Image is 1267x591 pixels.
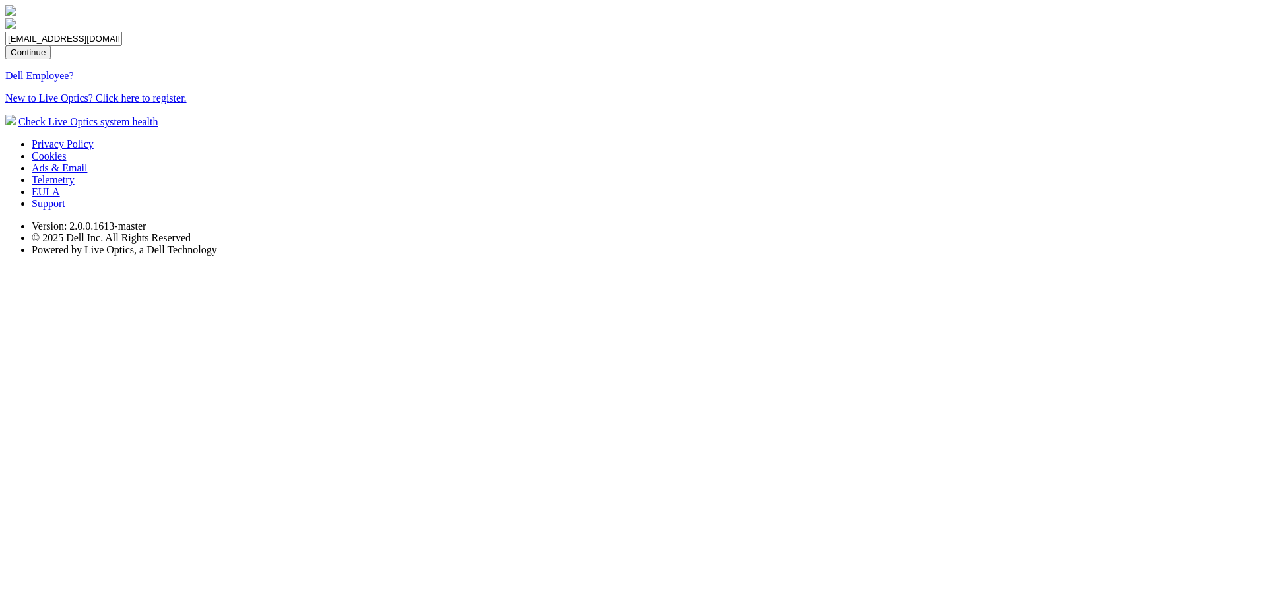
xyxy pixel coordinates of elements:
a: Cookies [32,150,66,162]
li: Version: 2.0.0.1613-master [32,220,1262,232]
input: email@address.com [5,32,122,46]
li: Powered by Live Optics, a Dell Technology [32,244,1262,256]
a: Check Live Optics system health [18,116,158,127]
a: Telemetry [32,174,75,185]
input: Continue [5,46,51,59]
a: Ads & Email [32,162,87,173]
a: Dell Employee? [5,70,74,81]
img: liveoptics-logo.svg [5,5,16,16]
img: liveoptics-word.svg [5,18,16,29]
li: © 2025 Dell Inc. All Rights Reserved [32,232,1262,244]
a: Privacy Policy [32,139,94,150]
a: EULA [32,186,60,197]
img: status-check-icon.svg [5,115,16,125]
a: Support [32,198,65,209]
a: New to Live Optics? Click here to register. [5,92,187,104]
